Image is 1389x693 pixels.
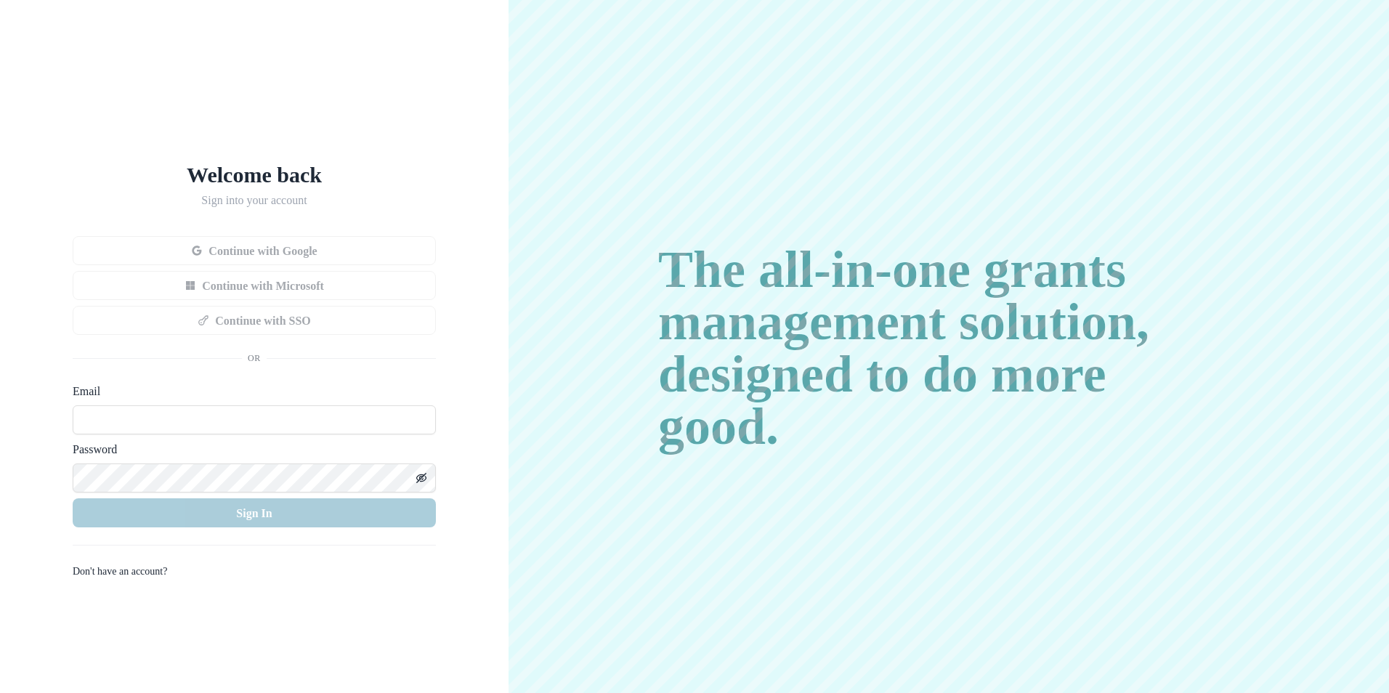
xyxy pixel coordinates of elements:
button: Continue with Microsoft [73,271,436,300]
button: Sign In [73,498,436,527]
label: Email [73,382,427,400]
h1: Welcome back [73,161,436,187]
button: Continue with Google [73,236,436,265]
button: Toggle password visibility [410,466,433,490]
h2: Sign into your account [73,193,436,207]
p: Don't have an account? [73,563,194,578]
label: Password [73,440,427,458]
button: Continue with SSO [73,306,436,335]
